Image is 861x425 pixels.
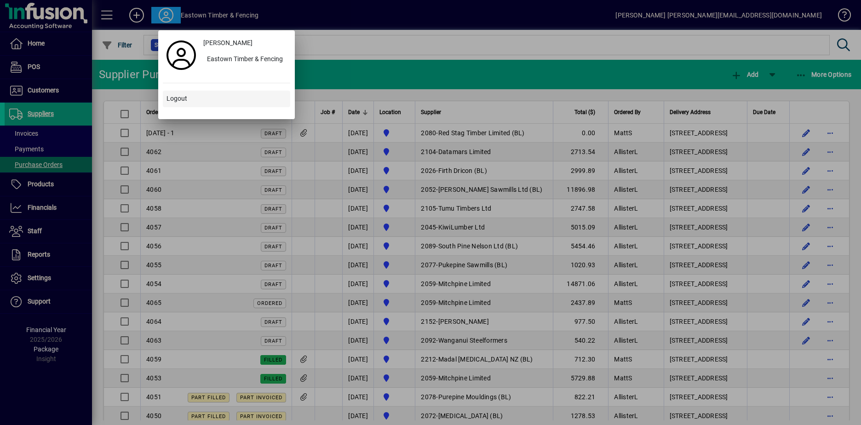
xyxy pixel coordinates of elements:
button: Logout [163,91,290,107]
a: [PERSON_NAME] [200,35,290,52]
span: [PERSON_NAME] [203,38,253,48]
button: Eastown Timber & Fencing [200,52,290,68]
a: Profile [163,47,200,63]
span: Logout [166,94,187,103]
